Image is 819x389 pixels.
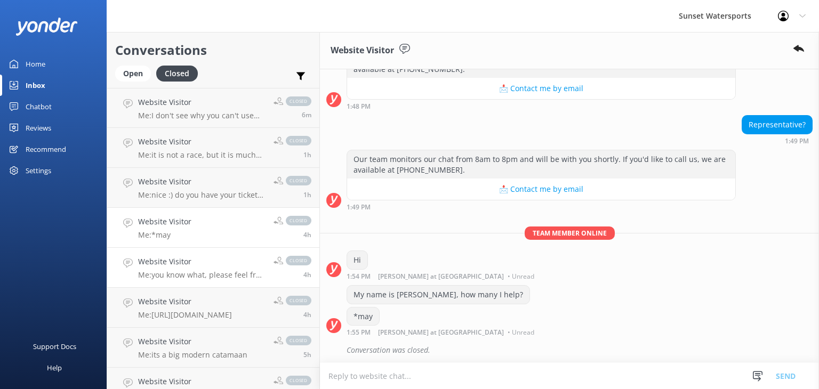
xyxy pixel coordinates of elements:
div: 12:49pm 16-Aug-2025 (UTC -05:00) America/Cancun [347,203,736,210]
span: • Unread [508,273,534,280]
div: My name is [PERSON_NAME], how many I help? [347,286,529,304]
span: 12:55pm 16-Aug-2025 (UTC -05:00) America/Cancun [303,230,311,239]
span: [PERSON_NAME] at [GEOGRAPHIC_DATA] [378,329,504,336]
span: 12:31pm 16-Aug-2025 (UTC -05:00) America/Cancun [303,270,311,279]
strong: 1:48 PM [347,103,371,110]
p: Me: [URL][DOMAIN_NAME] [138,310,232,320]
div: Settings [26,160,51,181]
div: Representative? [742,116,812,134]
div: Chatbot [26,96,52,117]
h4: Website Visitor [138,176,266,188]
span: 12:26pm 16-Aug-2025 (UTC -05:00) America/Cancun [303,310,311,319]
a: Website VisitorMe:it is not a race, but it is much less strenuous on the dolphin watch :)closed1h [107,128,319,168]
h4: Website Visitor [138,376,191,387]
h4: Website Visitor [138,256,266,268]
span: 03:46pm 16-Aug-2025 (UTC -05:00) America/Cancun [303,190,311,199]
div: Recommend [26,139,66,160]
h4: Website Visitor [138,96,266,108]
div: 12:54pm 16-Aug-2025 (UTC -05:00) America/Cancun [347,272,537,280]
div: Hi [347,251,367,269]
span: [PERSON_NAME] at [GEOGRAPHIC_DATA] [378,273,504,280]
strong: 1:54 PM [347,273,371,280]
a: Website VisitorMe:I don't see why you can't use the carts on [PERSON_NAME]. unless the navy doesn... [107,88,319,128]
p: Me: it is not a race, but it is much less strenuous on the dolphin watch :) [138,150,266,160]
div: Help [47,357,62,378]
a: Closed [156,67,203,79]
div: Reviews [26,117,51,139]
div: Inbox [26,75,45,96]
div: Closed [156,66,198,82]
strong: 1:55 PM [347,329,371,336]
strong: 1:49 PM [347,204,371,210]
div: 2025-08-16T17:55:27.778 [326,341,813,359]
h4: Website Visitor [138,136,266,148]
p: Me: *may [138,230,191,240]
a: Website VisitorMe:nice :) do you have your ticket already?closed1h [107,168,319,208]
p: Me: you know what, please feel free to reach out to me personally on my cell. I am happy to help ... [138,270,266,280]
p: Me: nice :) do you have your ticket already? [138,190,266,200]
a: Open [115,67,156,79]
h4: Website Visitor [138,336,247,347]
a: Website VisitorMe:you know what, please feel free to reach out to me personally on my cell. I am ... [107,248,319,288]
span: closed [286,296,311,305]
span: closed [286,376,311,385]
div: Home [26,53,45,75]
img: yonder-white-logo.png [16,18,77,35]
h2: Conversations [115,40,311,60]
span: Team member online [525,226,615,240]
span: 05:11pm 16-Aug-2025 (UTC -05:00) America/Cancun [302,110,311,119]
h3: Website Visitor [331,44,394,58]
span: closed [286,176,311,185]
div: Open [115,66,151,82]
p: Me: its a big modern catamaan [138,350,247,360]
a: Website VisitorMe:its a big modern catamaanclosed5h [107,328,319,368]
button: 📩 Contact me by email [347,78,735,99]
span: 11:59am 16-Aug-2025 (UTC -05:00) America/Cancun [303,350,311,359]
div: Conversation was closed. [347,341,813,359]
div: Support Docs [33,336,76,357]
span: 03:57pm 16-Aug-2025 (UTC -05:00) America/Cancun [303,150,311,159]
div: Our team monitors our chat from 8am to 8pm and will be with you shortly. If you'd like to call us... [347,150,735,179]
span: closed [286,216,311,225]
span: closed [286,136,311,145]
a: Website VisitorMe:[URL][DOMAIN_NAME]closed4h [107,288,319,328]
button: 📩 Contact me by email [347,179,735,200]
h4: Website Visitor [138,296,232,307]
div: 12:55pm 16-Aug-2025 (UTC -05:00) America/Cancun [347,328,537,336]
strong: 1:49 PM [785,138,809,144]
div: 12:49pm 16-Aug-2025 (UTC -05:00) America/Cancun [742,137,813,144]
a: Website VisitorMe:*mayclosed4h [107,208,319,248]
span: • Unread [508,329,534,336]
p: Me: I don't see why you can't use the carts on [PERSON_NAME]. unless the navy doesn't allow them ... [138,111,266,120]
h4: Website Visitor [138,216,191,228]
span: closed [286,256,311,265]
span: closed [286,96,311,106]
div: 12:48pm 16-Aug-2025 (UTC -05:00) America/Cancun [347,102,736,110]
span: closed [286,336,311,345]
